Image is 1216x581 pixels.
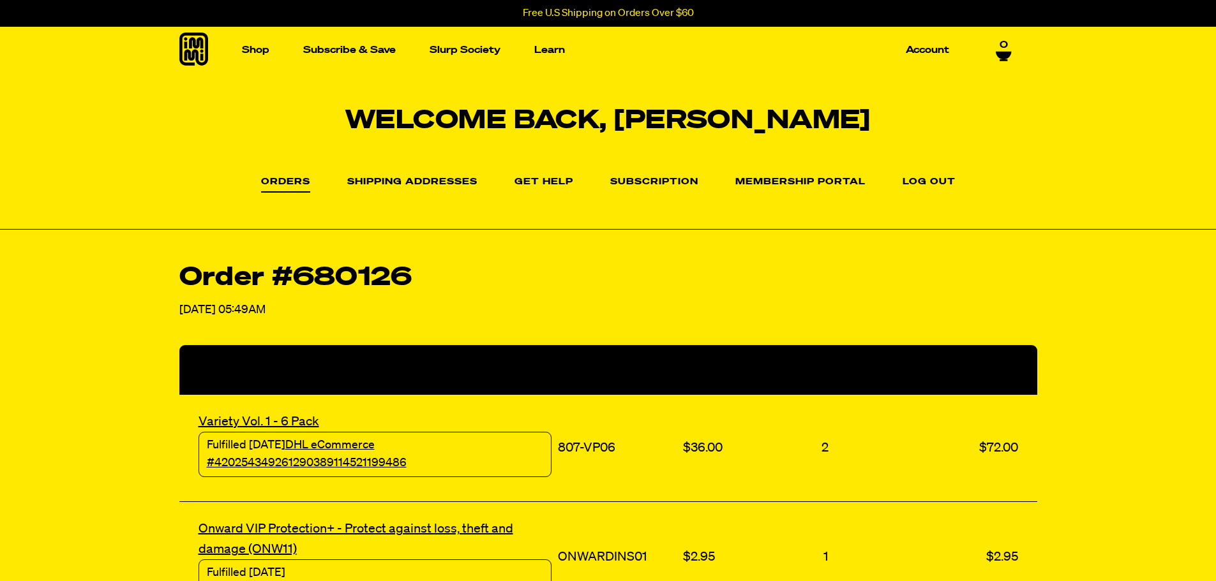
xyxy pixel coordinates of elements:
[735,177,866,188] a: Membership Portal
[832,345,1037,395] th: Total
[740,395,832,502] td: 2
[298,40,401,60] a: Subscribe & Save
[179,265,1037,291] h2: Order #680126
[555,345,680,395] th: SKU
[179,301,1037,320] p: [DATE] 05:49AM
[237,40,274,60] a: Shop
[199,522,513,555] a: Onward VIP Protection+ - Protect against loss, theft and damage (ONW11)
[347,177,477,188] a: Shipping Addresses
[237,27,954,73] nav: Main navigation
[424,40,506,60] a: Slurp Society
[199,432,552,478] div: Fulfilled [DATE]
[179,345,555,395] th: Product
[680,345,740,395] th: Price
[996,40,1012,61] a: 0
[903,177,956,188] a: Log out
[610,177,698,188] a: Subscription
[514,177,573,188] a: Get Help
[832,395,1037,502] td: $72.00
[261,177,310,193] a: Orders
[555,395,680,502] td: 807-VP06
[680,395,740,502] td: $36.00
[199,415,319,428] a: Variety Vol. 1 - 6 Pack
[529,40,570,60] a: Learn
[523,8,694,19] p: Free U.S Shipping on Orders Over $60
[207,439,407,469] a: DHL eCommerce #420254349261290389114521199486
[740,345,832,395] th: Quantity
[901,40,954,60] a: Account
[1000,40,1008,51] span: 0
